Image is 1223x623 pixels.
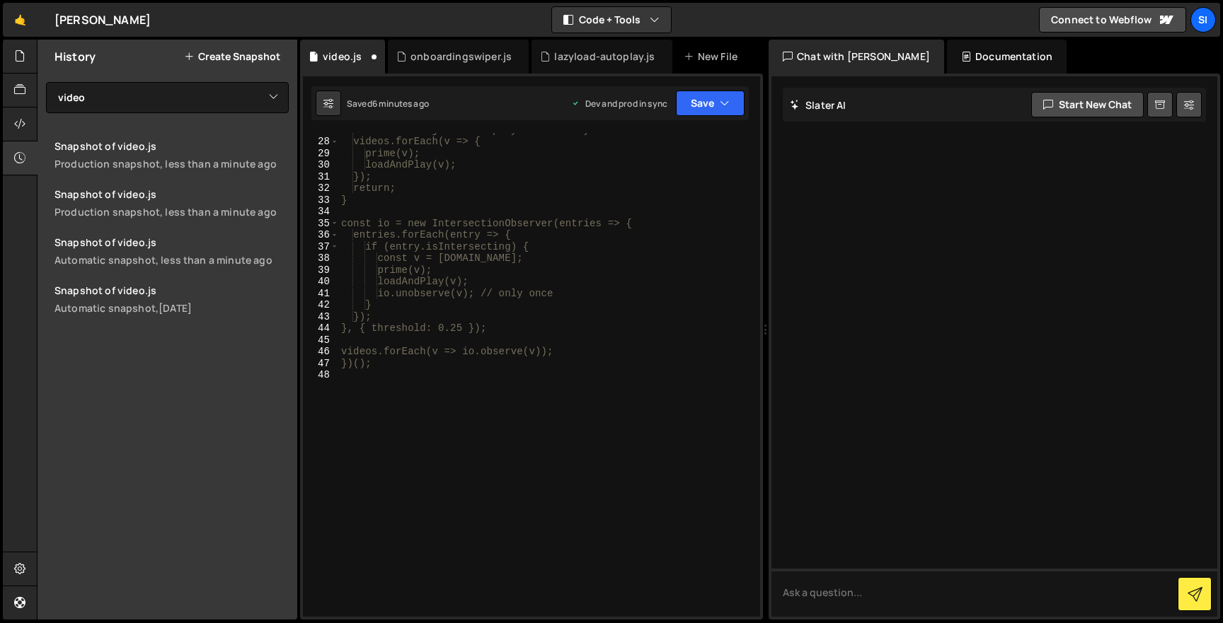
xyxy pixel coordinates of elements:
[372,98,429,110] div: 6 minutes ago
[54,11,151,28] div: [PERSON_NAME]
[303,159,339,171] div: 30
[54,253,289,267] div: Automatic snapshot, less than a minute ago
[54,157,289,170] div: Production snapshot, less than a minute ago
[303,358,339,370] div: 47
[303,182,339,194] div: 32
[303,171,339,183] div: 31
[303,264,339,276] div: 39
[303,334,339,347] div: 45
[790,98,846,112] h2: Slater AI
[46,131,297,179] a: Snapshot of video.jsProduction snapshot, less than a minute ago
[303,276,339,288] div: 40
[347,98,429,110] div: Saved
[1190,7,1216,33] a: SI
[303,194,339,206] div: 33
[303,369,339,381] div: 48
[554,50,655,64] div: lazyload-autoplay.js
[552,7,671,33] button: Code + Tools
[1039,7,1186,33] a: Connect to Webflow
[303,311,339,323] div: 43
[54,301,289,315] div: Automatic snapshot,
[54,205,289,219] div: Production snapshot, less than a minute ago
[1031,92,1144,117] button: Start new chat
[410,50,512,64] div: onboardingswiper.js
[3,3,38,37] a: 🤙
[676,91,745,116] button: Save
[46,179,297,227] a: Snapshot of video.jsProduction snapshot, less than a minute ago
[303,346,339,358] div: 46
[303,252,339,264] div: 38
[303,299,339,311] div: 42
[303,148,339,160] div: 29
[303,229,339,241] div: 36
[303,206,339,218] div: 34
[323,50,362,64] div: video.js
[684,50,743,64] div: New File
[54,284,289,297] div: Snapshot of video.js
[303,322,339,334] div: 44
[947,40,1067,74] div: Documentation
[54,235,289,249] div: Snapshot of video.js
[46,227,297,275] a: Snapshot of video.jsAutomatic snapshot, less than a minute ago
[303,241,339,253] div: 37
[46,275,297,323] a: Snapshot of video.js Automatic snapshot,[DATE]
[303,288,339,300] div: 41
[54,49,96,64] h2: History
[769,40,944,74] div: Chat with [PERSON_NAME]
[571,98,667,110] div: Dev and prod in sync
[184,51,280,62] button: Create Snapshot
[159,301,192,315] div: [DATE]
[303,218,339,230] div: 35
[54,187,289,201] div: Snapshot of video.js
[54,139,289,153] div: Snapshot of video.js
[303,136,339,148] div: 28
